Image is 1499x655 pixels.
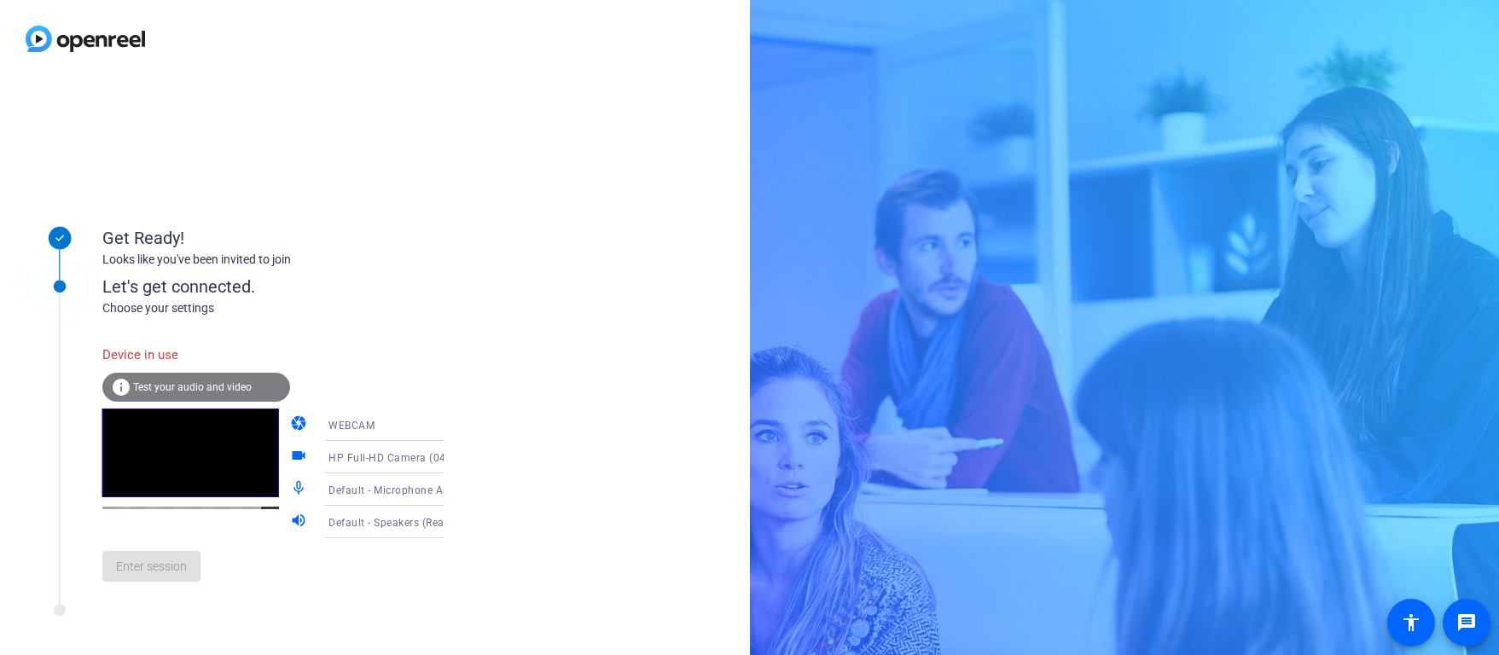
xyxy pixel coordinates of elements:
[290,414,311,435] mat-icon: camera
[111,377,131,397] mat-icon: info
[102,251,444,269] div: Looks like you've been invited to join
[290,479,311,500] mat-icon: mic_none
[290,447,311,467] mat-icon: videocam
[328,515,513,529] span: Default - Speakers (Realtek(R) Audio)
[102,274,479,299] div: Let's get connected.
[102,299,479,317] div: Choose your settings
[102,225,444,251] div: Get Ready!
[102,337,290,374] div: Device in use
[328,483,694,496] span: Default - Microphone Array (Intel® Smart Sound Technology (Intel® SST))
[1456,612,1477,633] mat-icon: message
[290,512,311,532] mat-icon: volume_up
[328,450,489,464] span: HP Full-HD Camera (04f2:b671)
[133,381,252,393] span: Test your audio and video
[328,420,375,432] span: WEBCAM
[1401,612,1421,633] mat-icon: accessibility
